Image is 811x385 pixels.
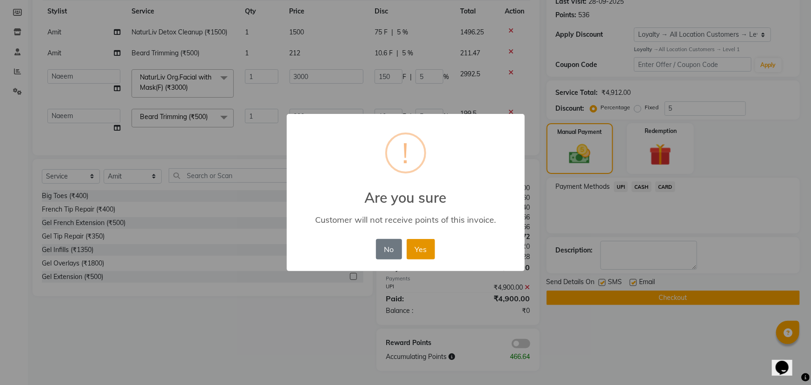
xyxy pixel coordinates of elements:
iframe: chat widget [772,348,802,376]
h2: Are you sure [287,178,525,206]
div: Customer will not receive points of this invoice. [300,214,511,225]
button: Yes [407,239,435,259]
button: No [376,239,402,259]
div: ! [402,134,409,172]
